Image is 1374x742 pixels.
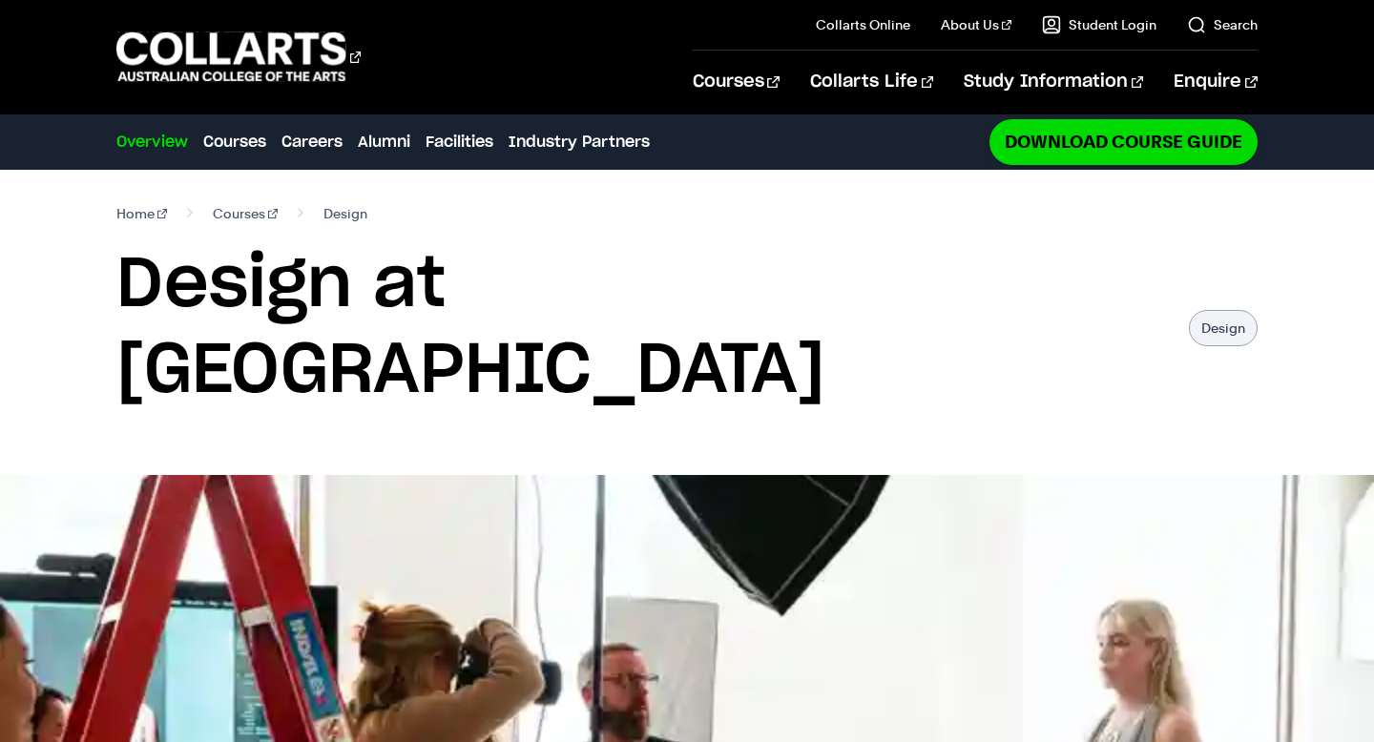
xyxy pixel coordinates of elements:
[509,131,650,154] a: Industry Partners
[323,200,367,227] span: Design
[281,131,343,154] a: Careers
[1189,310,1258,346] p: Design
[693,51,780,113] a: Courses
[213,200,278,227] a: Courses
[116,242,1169,414] h1: Design at [GEOGRAPHIC_DATA]
[964,51,1143,113] a: Study Information
[116,200,167,227] a: Home
[1174,51,1257,113] a: Enquire
[941,15,1011,34] a: About Us
[426,131,493,154] a: Facilities
[203,131,266,154] a: Courses
[358,131,410,154] a: Alumni
[1187,15,1258,34] a: Search
[989,119,1258,164] a: Download Course Guide
[116,30,361,84] div: Go to homepage
[810,51,933,113] a: Collarts Life
[1042,15,1156,34] a: Student Login
[816,15,910,34] a: Collarts Online
[116,131,188,154] a: Overview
